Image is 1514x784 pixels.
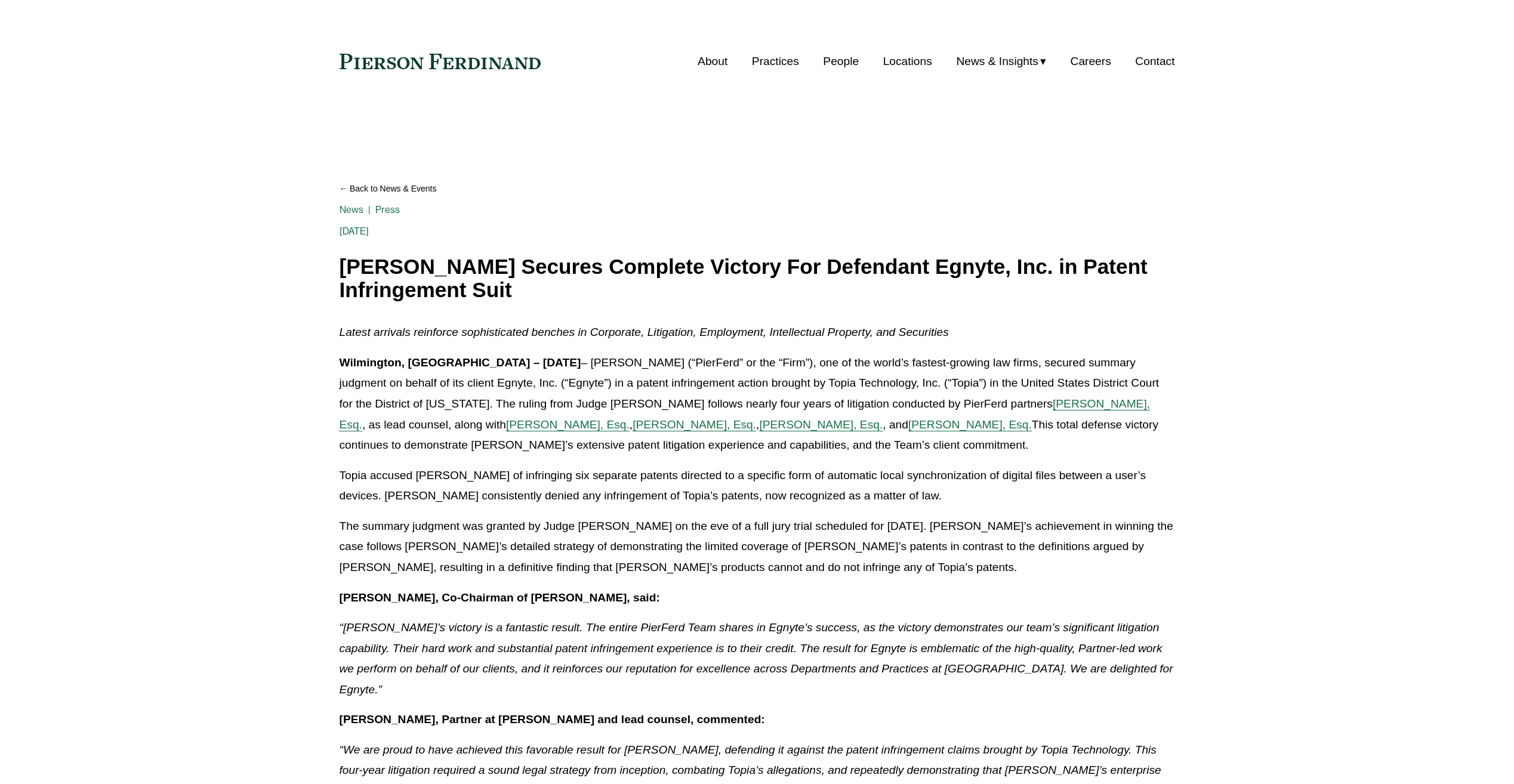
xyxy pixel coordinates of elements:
[340,516,1175,578] p: The summary judgment was granted by Judge [PERSON_NAME] on the eve of a full jury trial scheduled...
[340,178,1175,199] a: Back to News & Events
[340,621,1176,696] em: “[PERSON_NAME]’s victory is a fantastic result. The entire PierFerd Team shares in Egnyte’s succe...
[1135,50,1174,73] a: Contact
[340,226,369,237] span: [DATE]
[340,326,949,338] em: Latest arrivals reinforce sophisticated benches in Corporate, Litigation, Employment, Intellectua...
[633,418,756,431] a: [PERSON_NAME], Esq.
[340,591,660,604] strong: [PERSON_NAME], Co-Chairman of [PERSON_NAME], said:
[340,713,765,726] strong: [PERSON_NAME], Partner at [PERSON_NAME] and lead counsel, commented:
[340,356,581,369] strong: Wilmington, [GEOGRAPHIC_DATA] – [DATE]
[340,255,1175,301] h1: [PERSON_NAME] Secures Complete Victory For Defendant Egnyte, Inc. in Patent Infringement Suit
[956,51,1038,72] span: News & Insights
[752,50,799,73] a: Practices
[759,418,883,431] a: [PERSON_NAME], Esq.
[698,50,727,73] a: About
[340,204,364,215] a: News
[340,397,1151,431] a: [PERSON_NAME], Esq.
[956,50,1046,73] a: folder dropdown
[340,353,1175,456] p: – [PERSON_NAME] (“PierFerd” or the “Firm”), one of the world’s fastest-growing law firms, secured...
[1071,50,1111,73] a: Careers
[883,50,932,73] a: Locations
[375,204,400,215] a: Press
[340,465,1175,507] p: Topia accused [PERSON_NAME] of infringing six separate patents directed to a specific form of aut...
[506,418,630,431] a: [PERSON_NAME], Esq.
[823,50,859,73] a: People
[908,418,1032,431] a: [PERSON_NAME], Esq.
